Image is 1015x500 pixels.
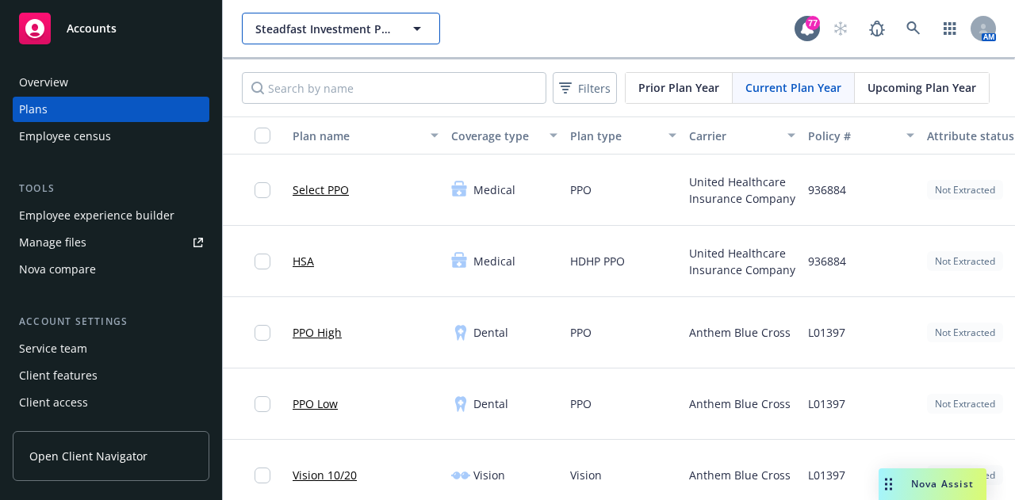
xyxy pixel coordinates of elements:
a: Nova compare [13,257,209,282]
div: Service team [19,336,87,361]
input: Toggle Row Selected [255,254,270,269]
a: Client features [13,363,209,388]
span: Medical [473,181,515,198]
button: Filters [553,72,617,104]
div: Plans [19,97,48,122]
div: Nova compare [19,257,96,282]
span: United Healthcare Insurance Company [689,174,795,207]
a: Service team [13,336,209,361]
button: Nova Assist [879,468,986,500]
input: Toggle Row Selected [255,182,270,198]
button: Carrier [683,116,802,155]
a: Plans [13,97,209,122]
span: United Healthcare Insurance Company [689,245,795,278]
div: Not Extracted [927,180,1003,200]
input: Select all [255,128,270,143]
div: Not Extracted [927,394,1003,414]
div: Not Extracted [927,465,1003,485]
span: Anthem Blue Cross [689,324,791,341]
span: Dental [473,395,508,412]
button: Plan name [286,116,445,155]
span: Accounts [67,22,117,35]
span: L01397 [808,395,845,412]
div: Employee experience builder [19,203,174,228]
a: Overview [13,70,209,95]
div: Client access [19,390,88,415]
span: Anthem Blue Cross [689,395,791,412]
a: PPO Low [293,395,338,412]
span: Steadfast Investment Properties, Inc. [255,21,393,37]
button: Steadfast Investment Properties, Inc. [242,13,440,44]
span: PPO [570,395,592,412]
span: Open Client Navigator [29,448,147,464]
input: Toggle Row Selected [255,325,270,341]
div: Plan name [293,128,421,144]
a: Accounts [13,6,209,51]
div: Manage files [19,230,86,255]
a: Switch app [934,13,966,44]
div: Carrier [689,128,778,144]
span: PPO [570,324,592,341]
span: Vision [473,467,505,483]
a: HSA [293,253,314,269]
a: Select PPO [293,181,349,198]
button: Plan type [564,116,683,155]
span: Nova Assist [911,477,974,490]
a: Report a Bug [861,13,893,44]
a: Manage files [13,230,209,255]
span: Upcoming Plan Year [868,79,976,96]
button: Coverage type [445,116,564,155]
span: Filters [556,77,614,100]
div: Drag to move [879,468,898,500]
div: Account settings [13,314,209,330]
span: HDHP PPO [570,253,625,269]
input: Toggle Row Selected [255,468,270,483]
div: Plan type [570,128,659,144]
a: PPO High [293,324,342,341]
a: Employee experience builder [13,203,209,228]
input: Search by name [242,72,546,104]
div: Employee census [19,124,111,149]
span: Dental [473,324,508,341]
a: Employee census [13,124,209,149]
a: Start snowing [825,13,856,44]
div: 77 [806,16,820,30]
span: 936884 [808,253,846,269]
div: Coverage type [451,128,540,144]
span: Anthem Blue Cross [689,467,791,483]
div: Not Extracted [927,323,1003,342]
span: L01397 [808,467,845,483]
a: Search [898,13,929,44]
span: PPO [570,181,592,198]
button: Policy # [802,116,921,155]
span: Vision [570,467,602,483]
span: 936884 [808,181,846,198]
span: Prior Plan Year [638,79,719,96]
div: Overview [19,70,68,95]
a: Client access [13,390,209,415]
div: Tools [13,181,209,197]
span: Medical [473,253,515,269]
div: Not Extracted [927,251,1003,271]
div: Policy # [808,128,897,144]
input: Toggle Row Selected [255,396,270,412]
div: Client features [19,363,98,388]
span: L01397 [808,324,845,341]
span: Current Plan Year [745,79,841,96]
a: Vision 10/20 [293,467,357,483]
span: Filters [578,80,611,97]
